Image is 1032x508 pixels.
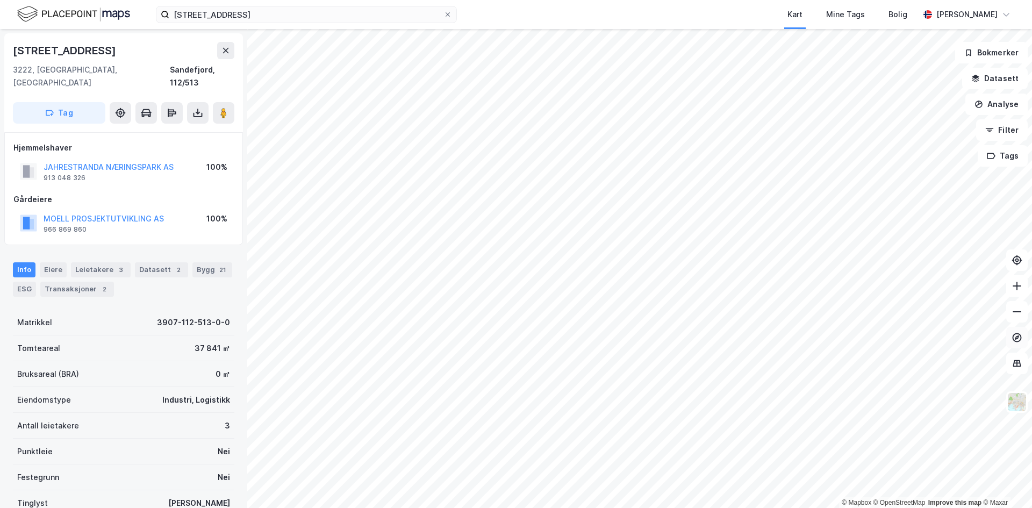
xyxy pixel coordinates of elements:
[195,342,230,355] div: 37 841 ㎡
[955,42,1028,63] button: Bokmerker
[13,141,234,154] div: Hjemmelshaver
[225,419,230,432] div: 3
[888,8,907,21] div: Bolig
[928,499,981,506] a: Improve this map
[71,262,131,277] div: Leietakere
[13,102,105,124] button: Tag
[826,8,865,21] div: Mine Tags
[965,94,1028,115] button: Analyse
[13,63,170,89] div: 3222, [GEOGRAPHIC_DATA], [GEOGRAPHIC_DATA]
[936,8,998,21] div: [PERSON_NAME]
[13,42,118,59] div: [STREET_ADDRESS]
[162,393,230,406] div: Industri, Logistikk
[217,264,228,275] div: 21
[170,63,234,89] div: Sandefjord, 112/513
[40,262,67,277] div: Eiere
[1007,392,1027,412] img: Z
[978,145,1028,167] button: Tags
[17,5,130,24] img: logo.f888ab2527a4732fd821a326f86c7f29.svg
[116,264,126,275] div: 3
[962,68,1028,89] button: Datasett
[13,282,36,297] div: ESG
[17,419,79,432] div: Antall leietakere
[873,499,926,506] a: OpenStreetMap
[157,316,230,329] div: 3907-112-513-0-0
[17,445,53,458] div: Punktleie
[978,456,1032,508] div: Kontrollprogram for chat
[218,471,230,484] div: Nei
[192,262,232,277] div: Bygg
[135,262,188,277] div: Datasett
[787,8,802,21] div: Kart
[206,161,227,174] div: 100%
[13,262,35,277] div: Info
[218,445,230,458] div: Nei
[13,193,234,206] div: Gårdeiere
[842,499,871,506] a: Mapbox
[17,368,79,381] div: Bruksareal (BRA)
[169,6,443,23] input: Søk på adresse, matrikkel, gårdeiere, leietakere eller personer
[17,316,52,329] div: Matrikkel
[206,212,227,225] div: 100%
[173,264,184,275] div: 2
[40,282,114,297] div: Transaksjoner
[17,393,71,406] div: Eiendomstype
[17,471,59,484] div: Festegrunn
[44,225,87,234] div: 966 869 860
[44,174,85,182] div: 913 048 326
[976,119,1028,141] button: Filter
[99,284,110,295] div: 2
[978,456,1032,508] iframe: Chat Widget
[17,342,60,355] div: Tomteareal
[216,368,230,381] div: 0 ㎡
